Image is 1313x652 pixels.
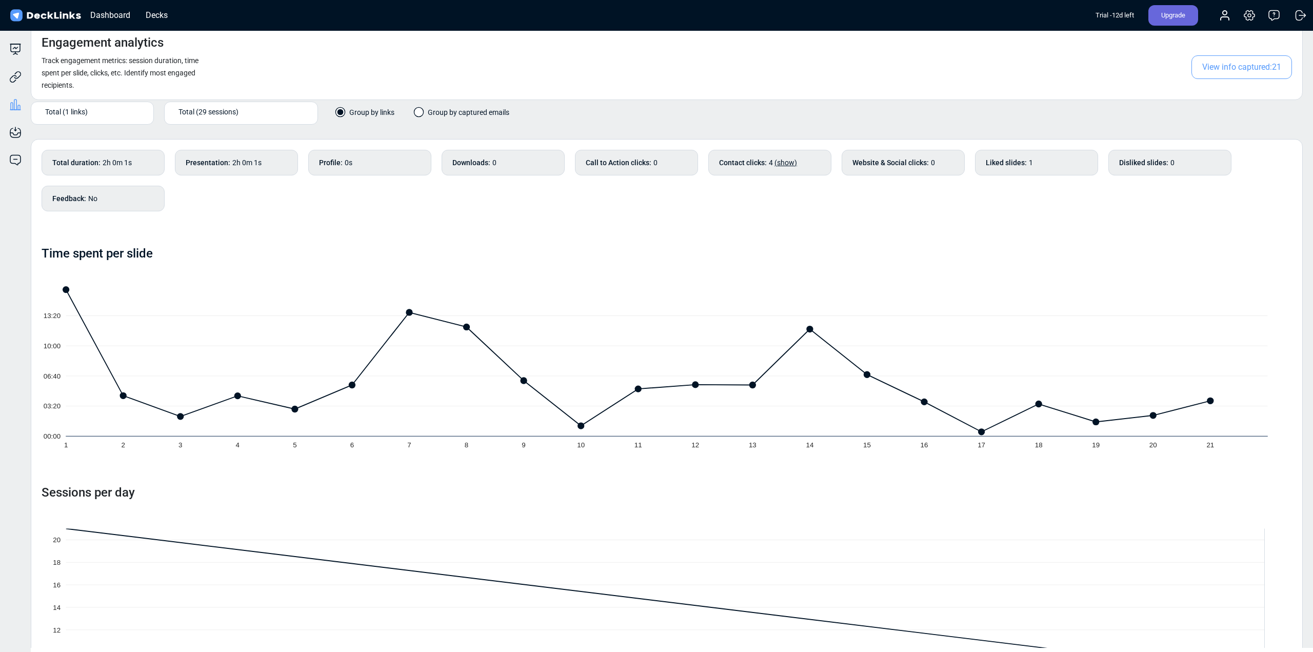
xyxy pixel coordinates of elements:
[978,441,985,449] tspan: 17
[1191,55,1292,79] span: View info captured: 21
[921,441,928,449] tspan: 16
[1119,157,1168,168] b: Disliked slides :
[319,157,343,168] b: Profile :
[522,441,525,449] tspan: 9
[769,159,797,167] span: 4
[141,9,173,22] div: Decks
[577,441,585,449] tspan: 10
[852,157,929,168] b: Website & Social clicks :
[931,159,935,167] span: 0
[336,107,394,123] label: Group by links
[236,441,240,449] tspan: 4
[42,485,1292,500] h4: Sessions per day
[653,159,658,167] span: 0
[465,441,468,449] tspan: 8
[178,106,238,117] span: Total (29 sessions)
[53,604,61,611] tspan: 14
[492,159,496,167] span: 0
[749,441,757,449] tspan: 13
[44,402,61,410] tspan: 03:20
[44,342,61,350] tspan: 10:00
[1035,441,1043,449] tspan: 18
[53,536,61,544] tspan: 20
[1170,159,1175,167] span: 0
[42,35,164,50] h4: Engagement analytics
[452,157,490,168] b: Downloads :
[1092,441,1100,449] tspan: 19
[1096,5,1134,26] div: Trial - 12 d left
[863,441,871,449] tspan: 15
[85,9,135,22] div: Dashboard
[186,157,230,168] b: Presentation :
[42,56,198,89] small: Track engagement metrics: session duration, time spent per slide, clicks, etc. Identify most enga...
[1029,159,1033,167] span: 1
[691,441,699,449] tspan: 12
[345,159,352,167] span: 0s
[44,372,61,380] tspan: 06:40
[53,626,61,634] tspan: 12
[719,157,767,168] b: Contact clicks :
[64,441,68,449] tspan: 1
[407,441,411,449] tspan: 7
[415,107,509,123] label: Group by captured emails
[1148,5,1198,26] div: Upgrade
[350,441,354,449] tspan: 6
[1149,441,1157,449] tspan: 20
[586,157,651,168] b: Call to Action clicks :
[232,159,262,167] span: 2h 0m 1s
[1206,441,1214,449] tspan: 21
[774,159,797,167] span: (show)
[44,312,61,320] tspan: 13:20
[42,246,153,261] h4: Time spent per slide
[103,159,132,167] span: 2h 0m 1s
[806,441,813,449] tspan: 14
[634,441,642,449] tspan: 11
[53,559,61,566] tspan: 18
[293,441,296,449] tspan: 5
[88,194,97,203] span: No
[121,441,125,449] tspan: 2
[53,581,61,589] tspan: 16
[45,106,88,117] span: Total (1 links)
[8,8,83,23] img: DeckLinks
[52,193,86,204] b: Feedback :
[52,157,101,168] b: Total duration :
[986,157,1027,168] b: Liked slides :
[178,441,182,449] tspan: 3
[44,432,61,440] tspan: 00:00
